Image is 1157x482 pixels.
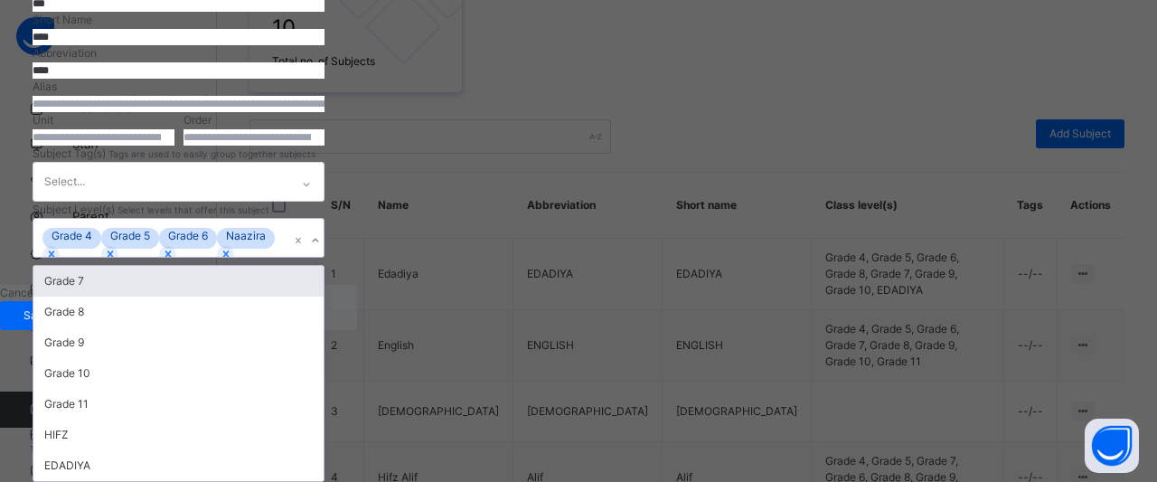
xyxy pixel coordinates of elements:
label: Alias [33,80,57,93]
div: Grade 5 [101,228,159,244]
span: Subject Tag(s) [33,146,108,160]
label: Abbreviation [33,46,97,60]
span: Select levels that offer this subject [118,204,269,215]
div: Naazira [217,228,275,244]
div: Grade 6 [159,228,217,244]
div: EDADIYA [33,450,324,481]
div: HIFZ [33,420,324,450]
label: Unit [33,113,53,127]
div: Grade 8 [33,297,324,327]
div: Grade 4 [42,228,101,244]
div: Grade 9 [33,327,324,358]
span: Subject Level(s) [33,203,118,216]
span: Tags are used to easily group together subjects [108,148,315,159]
label: Short Name [33,13,92,26]
button: Open asap [1085,419,1139,473]
div: Grade 10 [33,358,324,389]
span: Save [14,307,59,324]
label: Order [183,113,212,127]
div: Grade 7 [33,266,324,297]
div: Grade 11 [33,389,324,420]
div: Select... [44,165,85,199]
